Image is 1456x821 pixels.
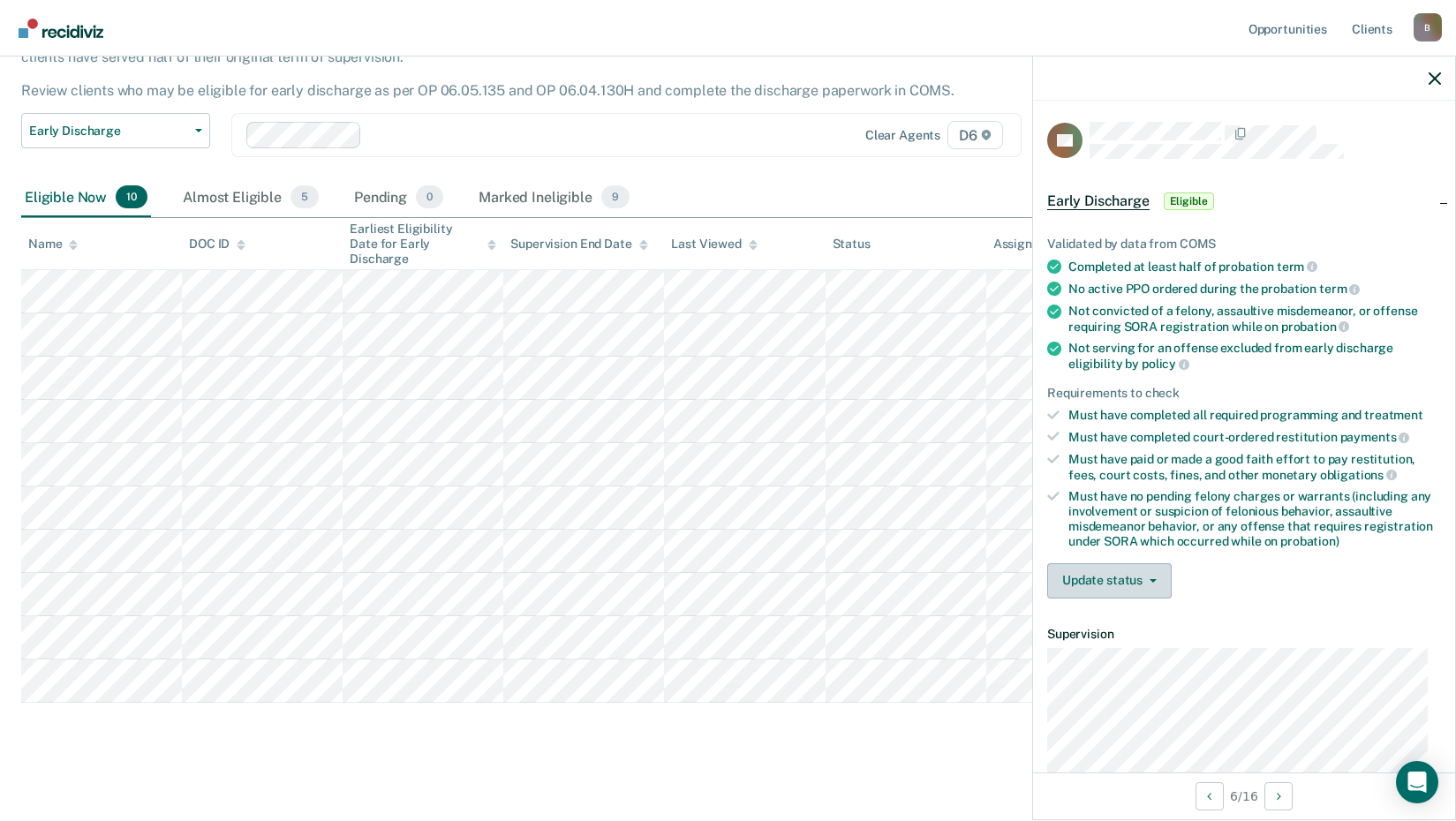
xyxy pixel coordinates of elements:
span: probation [1281,320,1350,334]
img: Recidiviz [19,19,103,38]
div: Supervision End Date [510,237,647,252]
span: Early Discharge [29,124,188,139]
div: Clear agents [865,128,940,143]
span: treatment [1364,408,1423,422]
span: obligations [1320,468,1397,482]
div: Assigned to [993,237,1076,252]
span: term [1319,282,1360,296]
div: Must have completed court-ordered restitution [1068,429,1441,445]
p: Early Discharge is the termination of the period of probation or parole before the full-term disc... [21,32,1071,100]
div: Not serving for an offense excluded from early discharge eligibility by [1068,341,1441,371]
div: Marked Ineligible [475,178,633,217]
span: policy [1142,357,1189,371]
span: term [1277,260,1317,274]
div: Earliest Eligibility Date for Early Discharge [350,222,496,266]
div: No active PPO ordered during the probation [1068,281,1441,297]
span: 9 [601,185,630,208]
div: Must have completed all required programming and [1068,408,1441,423]
button: Profile dropdown button [1414,13,1442,41]
div: Eligible Now [21,178,151,217]
div: Name [28,237,78,252]
span: 10 [116,185,147,208]
span: Early Discharge [1047,192,1150,210]
div: Last Viewed [671,237,757,252]
div: Not convicted of a felony, assaultive misdemeanor, or offense requiring SORA registration while on [1068,304,1441,334]
span: payments [1340,430,1410,444]
div: Pending [351,178,447,217]
div: Almost Eligible [179,178,322,217]
div: Validated by data from COMS [1047,237,1441,252]
div: Completed at least half of probation [1068,259,1441,275]
div: B [1414,13,1442,41]
span: probation) [1280,534,1339,548]
div: Must have no pending felony charges or warrants (including any involvement or suspicion of feloni... [1068,489,1441,548]
div: Open Intercom Messenger [1396,761,1438,803]
div: Early DischargeEligible [1033,173,1455,230]
span: Eligible [1164,192,1214,210]
button: Previous Opportunity [1196,782,1224,810]
button: Update status [1047,563,1172,599]
dt: Supervision [1047,627,1441,642]
span: 5 [290,185,319,208]
div: Requirements to check [1047,386,1441,401]
div: Must have paid or made a good faith effort to pay restitution, fees, court costs, fines, and othe... [1068,452,1441,482]
button: Next Opportunity [1264,782,1293,810]
div: Status [833,237,871,252]
span: 0 [416,185,443,208]
span: D6 [947,121,1003,149]
div: DOC ID [189,237,245,252]
div: 6 / 16 [1033,772,1455,819]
